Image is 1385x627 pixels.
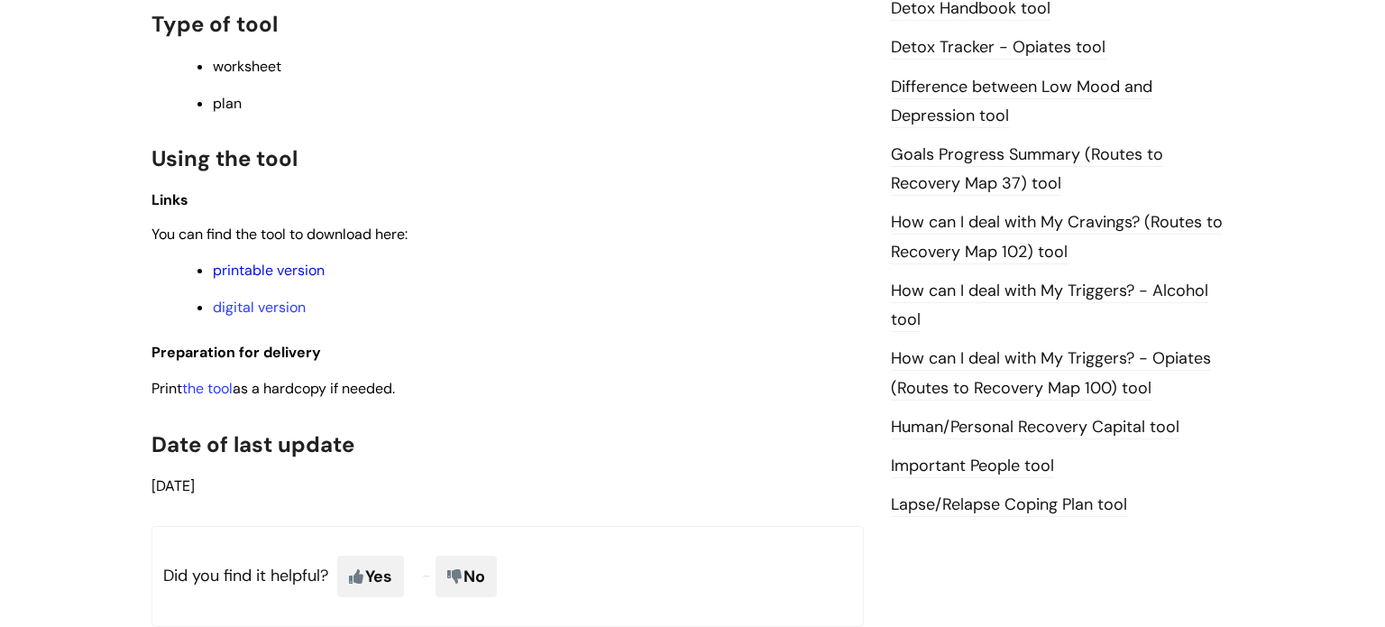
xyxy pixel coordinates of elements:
[182,379,233,398] a: the tool
[213,57,281,76] span: worksheet
[151,10,278,38] span: Type of tool
[891,211,1223,263] a: How can I deal with My Cravings? (Routes to Recovery Map 102) tool
[151,526,864,627] p: Did you find it helpful?
[891,143,1163,196] a: Goals Progress Summary (Routes to Recovery Map 37) tool
[891,416,1179,439] a: Human/Personal Recovery Capital tool
[151,343,321,362] span: Preparation for delivery
[337,556,404,597] span: Yes
[436,556,497,597] span: No
[151,190,188,209] span: Links
[151,430,354,458] span: Date of last update
[151,476,195,495] span: [DATE]
[891,455,1054,478] a: Important People tool
[213,298,306,317] a: digital version
[891,280,1208,332] a: How can I deal with My Triggers? - Alcohol tool
[213,94,242,113] span: plan
[891,347,1211,400] a: How can I deal with My Triggers? - Opiates (Routes to Recovery Map 100) tool
[891,493,1127,517] a: Lapse/Relapse Coping Plan tool
[891,76,1152,128] a: Difference between Low Mood and Depression tool
[213,261,325,280] a: printable version
[151,144,298,172] span: Using the tool
[151,379,395,398] span: Print as a hardcopy if needed.
[891,36,1105,60] a: Detox Tracker - Opiates tool
[151,225,408,244] span: You can find the tool to download here:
